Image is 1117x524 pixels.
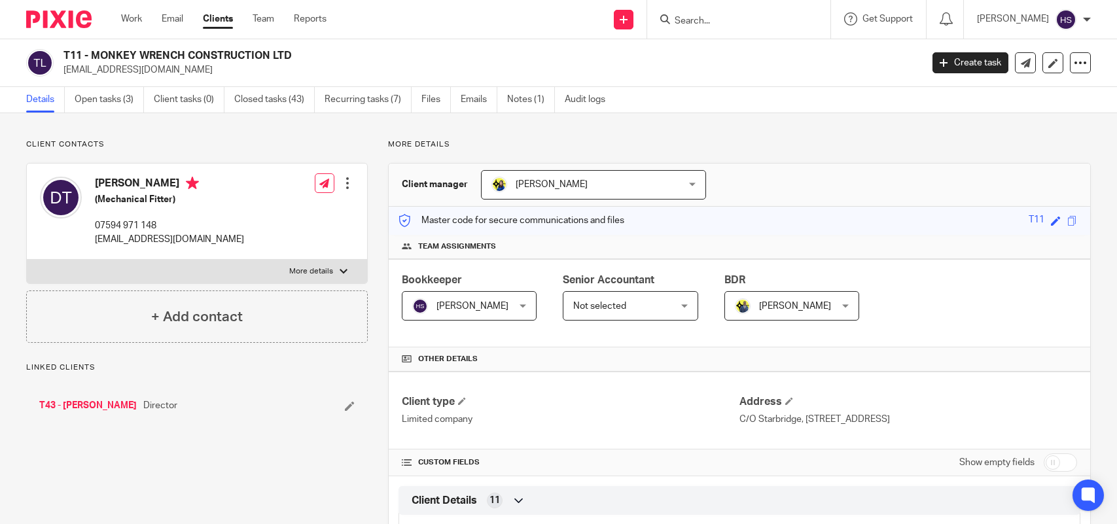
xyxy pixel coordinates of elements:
img: svg%3E [412,298,428,314]
a: T43 - [PERSON_NAME] [39,399,137,412]
h4: Client type [402,395,739,409]
a: Notes (1) [507,87,555,113]
p: [EMAIL_ADDRESS][DOMAIN_NAME] [63,63,913,77]
img: Dennis-Starbridge.jpg [735,298,751,314]
a: Closed tasks (43) [234,87,315,113]
label: Show empty fields [959,456,1035,469]
a: Emails [461,87,497,113]
p: Linked clients [26,362,368,373]
p: Client contacts [26,139,368,150]
img: svg%3E [26,49,54,77]
span: BDR [724,275,745,285]
a: Create task [932,52,1008,73]
p: [EMAIL_ADDRESS][DOMAIN_NAME] [95,233,244,246]
span: 11 [489,494,500,507]
span: [PERSON_NAME] [759,302,831,311]
a: Open tasks (3) [75,87,144,113]
span: Other details [418,354,478,364]
p: 07594 971 148 [95,219,244,232]
img: Pixie [26,10,92,28]
img: svg%3E [40,177,82,218]
span: Not selected [573,302,626,311]
p: [PERSON_NAME] [977,12,1049,26]
a: Work [121,12,142,26]
h4: CUSTOM FIELDS [402,457,739,468]
h5: (Mechanical Fitter) [95,193,244,206]
span: [PERSON_NAME] [516,180,588,189]
span: Client Details [412,494,477,508]
span: Bookkeeper [402,275,462,285]
a: Recurring tasks (7) [325,87,412,113]
a: Audit logs [565,87,615,113]
span: Team assignments [418,241,496,252]
p: Master code for secure communications and files [399,214,624,227]
a: Files [421,87,451,113]
img: Bobo-Starbridge%201.jpg [491,177,507,192]
h2: T11 - MONKEY WRENCH CONSTRUCTION LTD [63,49,743,63]
a: Email [162,12,183,26]
h4: Address [739,395,1077,409]
span: [PERSON_NAME] [436,302,508,311]
h3: Client manager [402,178,468,191]
span: Director [143,399,177,412]
a: Client tasks (0) [154,87,224,113]
h4: + Add contact [151,307,243,327]
p: More details [289,266,333,277]
div: T11 [1029,213,1044,228]
span: Senior Accountant [563,275,654,285]
span: Get Support [862,14,913,24]
p: More details [388,139,1091,150]
input: Search [673,16,791,27]
img: svg%3E [1055,9,1076,30]
a: Clients [203,12,233,26]
h4: [PERSON_NAME] [95,177,244,193]
p: Limited company [402,413,739,426]
a: Team [253,12,274,26]
a: Reports [294,12,327,26]
a: Details [26,87,65,113]
p: C/O Starbridge, [STREET_ADDRESS] [739,413,1077,426]
i: Primary [186,177,199,190]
